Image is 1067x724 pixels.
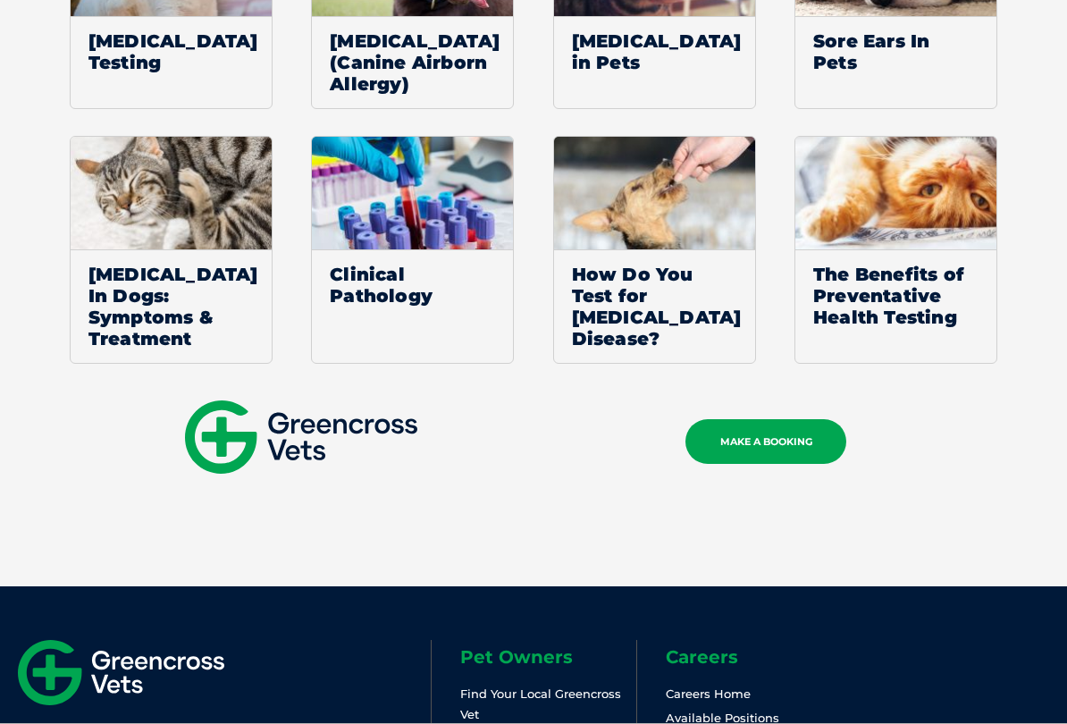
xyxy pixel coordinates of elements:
h6: Careers [666,648,843,666]
a: [MEDICAL_DATA] In Dogs: Symptoms & Treatment [70,136,273,365]
span: [MEDICAL_DATA] In Dogs: Symptoms & Treatment [71,249,272,363]
span: [MEDICAL_DATA] Testing [71,16,272,87]
span: Clinical Pathology [312,249,513,320]
a: MAKE A BOOKING [685,419,846,464]
span: How Do You Test for [MEDICAL_DATA] Disease? [554,249,755,363]
a: The Benefits of Preventative Health Testing [794,136,997,365]
img: Clinical-Pathology [312,137,513,250]
img: gxv-logo-mobile.svg [185,400,417,474]
span: Sore Ears In Pets [795,16,996,87]
span: [MEDICAL_DATA] in Pets [554,16,755,87]
h6: Pet Owners [460,648,637,666]
a: Clinical Pathology [311,136,514,365]
a: How Do You Test for [MEDICAL_DATA] Disease? [553,136,756,365]
span: The Benefits of Preventative Health Testing [795,249,996,341]
span: [MEDICAL_DATA] (Canine Airborn Allergy) [312,16,513,108]
a: Careers Home [666,686,751,701]
a: Find Your Local Greencross Vet [460,686,621,721]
